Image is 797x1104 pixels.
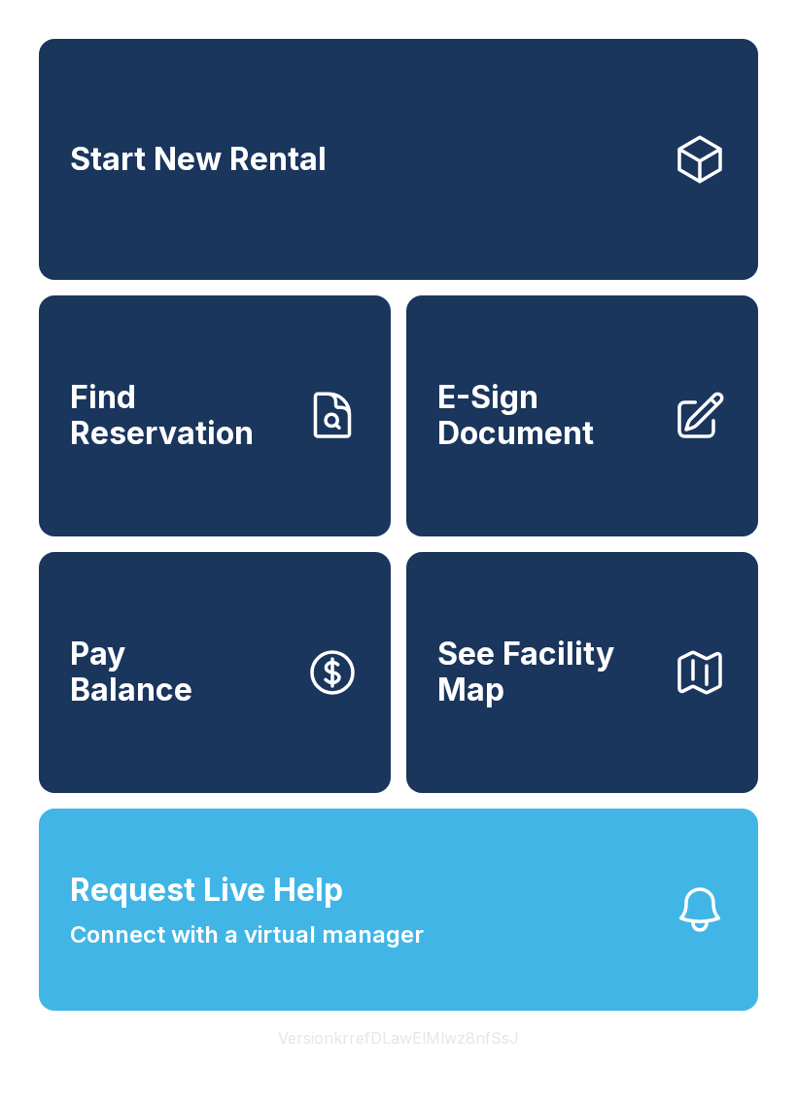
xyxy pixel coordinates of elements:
button: Request Live HelpConnect with a virtual manager [39,809,758,1011]
a: Find Reservation [39,295,391,536]
a: Start New Rental [39,39,758,280]
span: E-Sign Document [437,380,657,451]
button: See Facility Map [406,552,758,793]
button: VersionkrrefDLawElMlwz8nfSsJ [262,1011,535,1065]
span: Request Live Help [70,867,343,914]
button: PayBalance [39,552,391,793]
span: See Facility Map [437,637,657,707]
span: Start New Rental [70,142,327,178]
a: E-Sign Document [406,295,758,536]
span: Pay Balance [70,637,192,707]
span: Find Reservation [70,380,290,451]
span: Connect with a virtual manager [70,917,424,952]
